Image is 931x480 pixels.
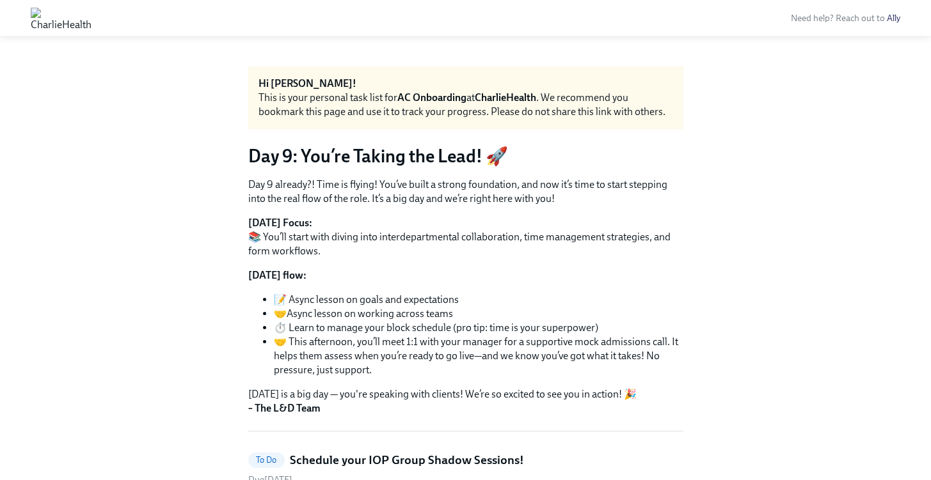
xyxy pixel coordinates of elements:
h3: Day 9: You’re Taking the Lead! 🚀 [248,144,683,167]
p: Day 9 already?! Time is flying! You’ve built a strong foundation, and now it’s time to start step... [248,178,683,206]
li: ⏱️ Learn to manage your block schedule (pro tip: time is your superpower) [274,321,683,335]
p: 📚 You’ll start with diving into interdepartmental collaboration, time management strategies, and ... [248,216,683,258]
h5: Schedule your IOP Group Shadow Sessions! [290,452,524,468]
strong: AC Onboarding [397,91,466,104]
strong: – The L&D Team [248,402,321,414]
span: Need help? Reach out to [791,13,900,24]
strong: CharlieHealth [475,91,536,104]
li: 🤝 This afternoon, you’ll meet 1:1 with your manager for a supportive mock admissions call. It hel... [274,335,683,377]
span: To Do [248,455,285,465]
strong: [DATE] flow: [248,269,306,281]
strong: Hi [PERSON_NAME]! [259,77,356,89]
li: 🤝Async lesson on working across teams [274,307,683,321]
img: CharlieHealth [31,8,92,28]
div: This is your personal task list for at . We recommend you bookmark this page and use it to track ... [259,91,673,119]
a: Ally [887,13,900,24]
strong: [DATE] Focus: [248,217,312,229]
li: 📝 Async lesson on goals and expectations [274,293,683,307]
p: [DATE] is a big day — you're speaking with clients! We’re so excited to see you in action! 🎉 [248,387,683,415]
